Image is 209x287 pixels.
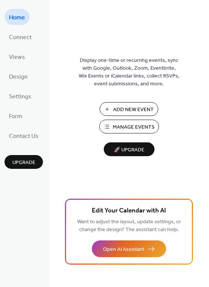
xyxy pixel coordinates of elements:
[79,57,180,88] span: Display one-time or recurring events, sync with Google, Outlook, Zoom, Eventbrite, Wix Events or ...
[9,111,22,122] span: Form
[9,71,28,83] span: Design
[99,120,159,133] button: Manage Events
[4,108,27,124] a: Form
[92,240,166,257] button: Open AI Assistant
[4,88,36,104] a: Settings
[4,127,43,143] a: Contact Us
[9,130,38,142] span: Contact Us
[9,32,32,43] span: Connect
[103,246,144,253] span: Open AI Assistant
[4,48,29,64] a: Views
[9,51,25,63] span: Views
[113,106,154,114] span: Add New Event
[4,155,43,169] button: Upgrade
[9,12,25,23] span: Home
[77,217,181,235] span: Want to adjust the layout, update settings, or change the design? The assistant can help.
[9,91,31,102] span: Settings
[108,145,150,155] span: 🚀 Upgrade
[4,9,29,25] a: Home
[113,123,155,131] span: Manage Events
[12,159,35,167] span: Upgrade
[4,29,36,45] a: Connect
[4,68,32,84] a: Design
[104,142,155,156] button: 🚀 Upgrade
[92,206,166,216] span: Edit Your Calendar with AI
[100,102,158,116] button: Add New Event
